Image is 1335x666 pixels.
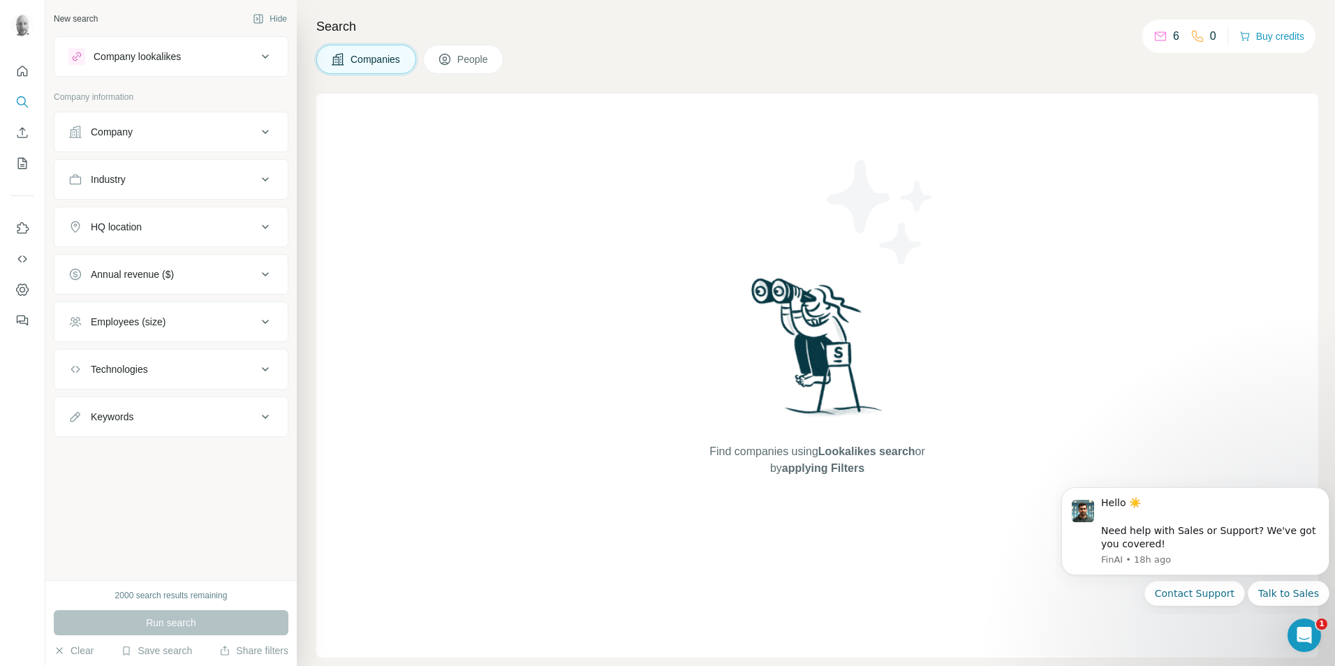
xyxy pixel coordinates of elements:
iframe: Intercom notifications message [1056,475,1335,614]
span: 1 [1316,619,1327,630]
div: Company [91,125,133,139]
p: 6 [1173,28,1179,45]
span: Find companies using or by [705,443,929,477]
iframe: Intercom live chat [1288,619,1321,652]
button: Keywords [54,400,288,434]
button: Use Surfe on LinkedIn [11,216,34,241]
img: Avatar [11,14,34,36]
button: Quick start [11,59,34,84]
button: HQ location [54,210,288,244]
button: Employees (size) [54,305,288,339]
button: Industry [54,163,288,196]
span: applying Filters [782,462,864,474]
span: People [457,52,489,66]
button: Annual revenue ($) [54,258,288,291]
button: Share filters [219,644,288,658]
button: Hide [243,8,297,29]
button: Feedback [11,308,34,333]
div: New search [54,13,98,25]
button: Company [54,115,288,149]
div: Company lookalikes [94,50,181,64]
div: Employees (size) [91,315,165,329]
div: Annual revenue ($) [91,267,174,281]
span: Companies [351,52,401,66]
h4: Search [316,17,1318,36]
button: Technologies [54,353,288,386]
button: Company lookalikes [54,40,288,73]
button: Search [11,89,34,114]
div: 2000 search results remaining [115,589,228,602]
div: Keywords [91,410,133,424]
span: Lookalikes search [818,445,915,457]
div: Industry [91,172,126,186]
button: Buy credits [1239,27,1304,46]
div: Technologies [91,362,148,376]
button: Clear [54,644,94,658]
button: Enrich CSV [11,120,34,145]
div: HQ location [91,220,142,234]
p: Company information [54,91,288,103]
p: 0 [1210,28,1216,45]
button: Save search [121,644,192,658]
button: Use Surfe API [11,246,34,272]
button: Dashboard [11,277,34,302]
button: My lists [11,151,34,176]
img: Surfe Illustration - Stars [818,149,943,275]
img: Surfe Illustration - Woman searching with binoculars [745,274,890,430]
